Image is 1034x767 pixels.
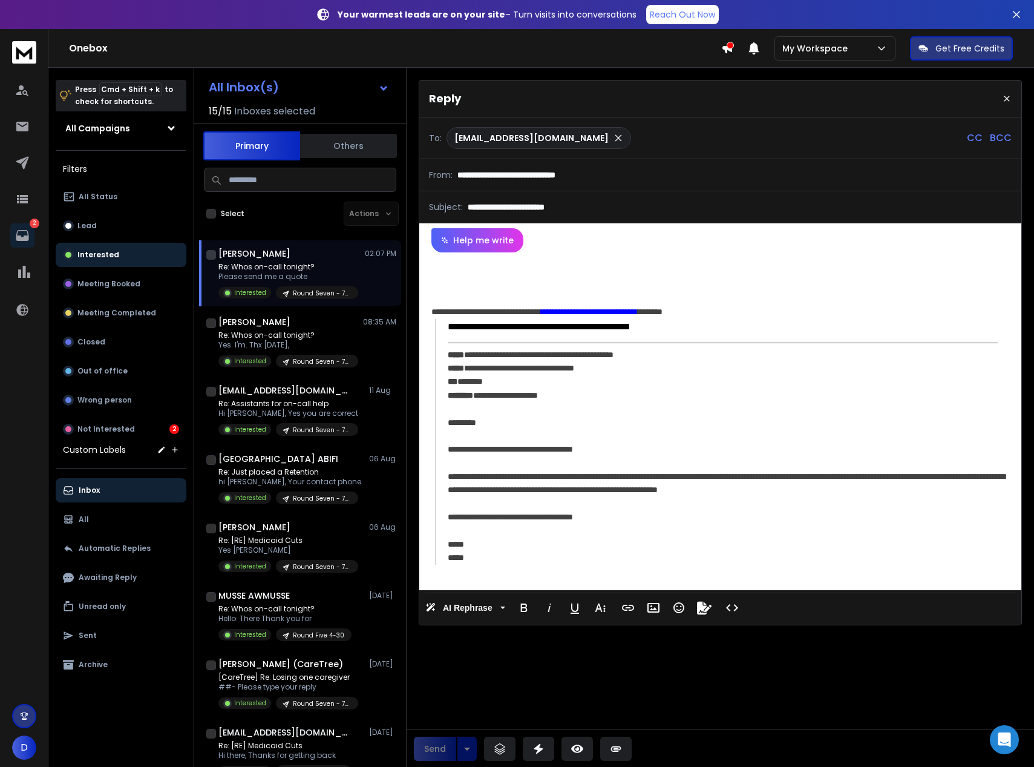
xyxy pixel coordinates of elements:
button: All Status [56,185,186,209]
button: All Campaigns [56,116,186,140]
p: Closed [77,337,105,347]
h1: [EMAIL_ADDRESS][DOMAIN_NAME] [218,726,352,739]
p: ##- Please type your reply [218,682,358,692]
p: Interested [234,699,266,708]
button: AI Rephrase [423,596,508,620]
h3: Custom Labels [63,444,126,456]
h1: All Inbox(s) [209,81,279,93]
p: Interested [234,357,266,366]
p: Re: [RE] Medicaid Cuts [218,536,358,545]
p: Get Free Credits [935,42,1004,54]
p: Reach Out Now [650,8,715,21]
p: To: [429,132,442,144]
h1: [GEOGRAPHIC_DATA] ABIFI [218,453,338,465]
button: Archive [56,653,186,677]
button: All [56,507,186,532]
p: [DATE] [369,591,396,601]
p: Re: Whos on-call tonight? [218,331,358,340]
p: Round Seven - 7/17 [293,289,351,298]
p: CC [967,131,983,145]
p: From: [429,169,453,181]
p: Meeting Booked [77,279,140,289]
p: All [79,515,89,524]
a: Reach Out Now [646,5,719,24]
p: Press to check for shortcuts. [75,84,173,108]
button: Awaiting Reply [56,565,186,590]
strong: Your warmest leads are on your site [338,8,505,21]
p: My Workspace [782,42,852,54]
p: Re: Whos on-call tonight? [218,604,352,614]
button: Lead [56,214,186,238]
button: More Text [589,596,612,620]
p: Re: Whos on-call tonight? [218,262,358,272]
button: D [12,736,36,760]
button: Not Interested2 [56,417,186,441]
p: Round Seven - 7/17 [293,357,351,366]
p: Interested [234,288,266,297]
label: Select [221,209,244,219]
span: AI Rephrase [440,603,495,613]
span: Cmd + Shift + k [99,82,162,96]
p: Wrong person [77,395,132,405]
p: Lead [77,221,97,231]
p: Yes. I'm. Thx [DATE], [218,340,358,350]
button: Wrong person [56,388,186,412]
p: Interested [77,250,119,260]
p: Please send me a quote [218,272,358,281]
p: Not Interested [77,424,135,434]
p: Interested [234,562,266,571]
p: Reply [429,90,461,107]
p: Inbox [79,486,100,495]
p: Re: Just placed a Retention [218,467,361,477]
div: Open Intercom Messenger [990,725,1019,754]
p: Yes [PERSON_NAME] [218,545,358,555]
p: [EMAIL_ADDRESS][DOMAIN_NAME] [454,132,609,144]
p: Re: Assistants for on-call help [218,399,358,409]
p: – Turn visits into conversations [338,8,636,21]
button: Underline (⌘U) [563,596,586,620]
button: Automatic Replies [56,536,186,561]
button: Italic (⌘I) [538,596,561,620]
p: Hi [PERSON_NAME], Yes you are correct [218,409,358,418]
button: All Inbox(s) [199,75,399,99]
h1: [EMAIL_ADDRESS][DOMAIN_NAME] [218,384,352,397]
p: Out of office [77,366,128,376]
p: Round Seven - 7/17 [293,562,351,571]
button: Out of office [56,359,186,383]
button: Insert Link (⌘K) [617,596,640,620]
h1: [PERSON_NAME] [218,521,290,533]
p: 08:35 AM [363,317,396,327]
p: 11 Aug [369,386,396,395]
button: Meeting Completed [56,301,186,325]
p: hi [PERSON_NAME], Your contact phone [218,477,361,487]
a: 2 [10,223,34,248]
button: Others [300,133,397,159]
p: Round Seven - 7/17 [293,426,351,435]
button: Emoticons [667,596,690,620]
p: BCC [990,131,1012,145]
p: Hi there, Thanks for getting back [218,751,352,760]
h3: Filters [56,160,186,177]
h1: [PERSON_NAME] [218,316,290,328]
h3: Inboxes selected [234,104,315,119]
p: Archive [79,660,108,670]
p: Sent [79,631,97,640]
button: Help me write [431,228,523,252]
p: Awaiting Reply [79,573,137,582]
p: 06 Aug [369,454,396,464]
button: Primary [203,131,300,160]
p: All Status [79,192,117,202]
div: 2 [169,424,179,434]
p: 06 Aug [369,522,396,532]
p: Interested [234,493,266,502]
p: Hello: There Thank you for [218,614,352,624]
span: 15 / 15 [209,104,232,119]
img: logo [12,41,36,64]
button: Unread only [56,594,186,619]
button: Inbox [56,478,186,502]
p: Interested [234,630,266,639]
h1: [PERSON_NAME] (CareTree) [218,658,343,670]
h1: MUSSE AWMUSSE [218,590,290,602]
